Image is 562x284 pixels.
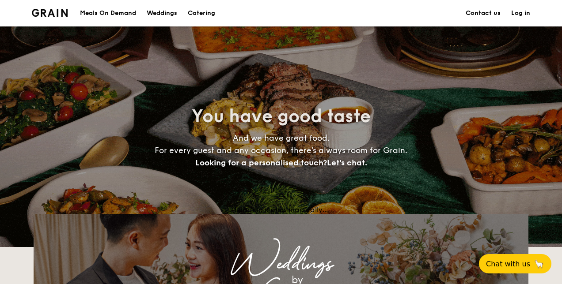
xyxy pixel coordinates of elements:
[195,158,327,168] span: Looking for a personalised touch?
[111,256,451,272] div: Weddings
[327,158,367,168] span: Let's chat.
[32,9,68,17] a: Logotype
[479,254,551,273] button: Chat with us🦙
[192,106,371,127] span: You have good taste
[486,260,530,268] span: Chat with us
[155,133,407,168] span: And we have great food. For every guest and any occasion, there’s always room for Grain.
[34,206,528,214] div: Loading menus magically...
[32,9,68,17] img: Grain
[534,259,544,269] span: 🦙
